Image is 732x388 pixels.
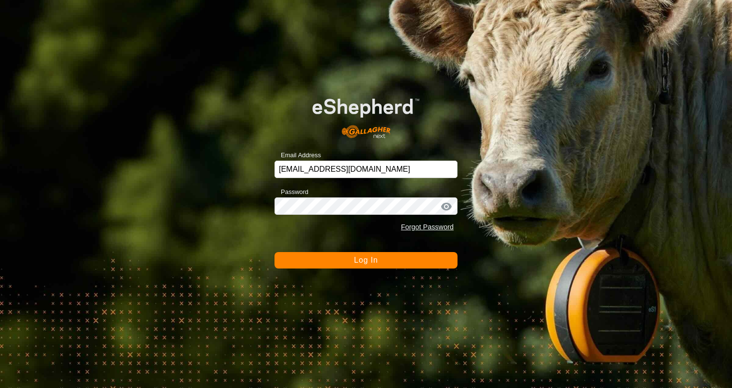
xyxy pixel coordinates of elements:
img: E-shepherd Logo [293,83,439,146]
a: Forgot Password [401,223,454,231]
input: Email Address [274,161,457,178]
label: Email Address [274,150,321,160]
label: Password [274,187,308,197]
button: Log In [274,252,457,269]
span: Log In [354,256,378,264]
